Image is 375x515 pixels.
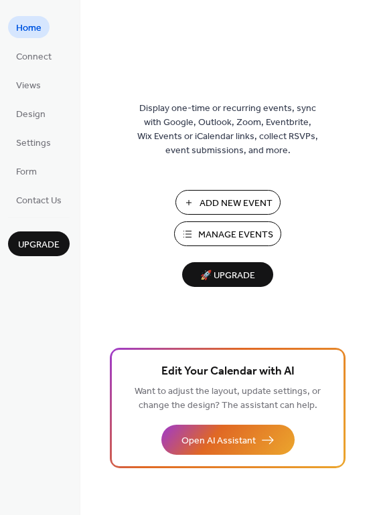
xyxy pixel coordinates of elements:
[161,425,295,455] button: Open AI Assistant
[198,228,273,242] span: Manage Events
[175,190,281,215] button: Add New Event
[181,434,256,448] span: Open AI Assistant
[8,16,50,38] a: Home
[8,160,45,182] a: Form
[135,383,321,415] span: Want to adjust the layout, update settings, or change the design? The assistant can help.
[200,197,273,211] span: Add New Event
[8,231,70,256] button: Upgrade
[8,45,60,67] a: Connect
[137,102,318,158] span: Display one-time or recurring events, sync with Google, Outlook, Zoom, Eventbrite, Wix Events or ...
[190,267,265,285] span: 🚀 Upgrade
[8,102,54,124] a: Design
[8,189,70,211] a: Contact Us
[16,194,62,208] span: Contact Us
[16,108,46,122] span: Design
[16,50,52,64] span: Connect
[16,21,42,35] span: Home
[8,74,49,96] a: Views
[18,238,60,252] span: Upgrade
[8,131,59,153] a: Settings
[174,221,281,246] button: Manage Events
[182,262,273,287] button: 🚀 Upgrade
[161,363,295,381] span: Edit Your Calendar with AI
[16,136,51,150] span: Settings
[16,165,37,179] span: Form
[16,79,41,93] span: Views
